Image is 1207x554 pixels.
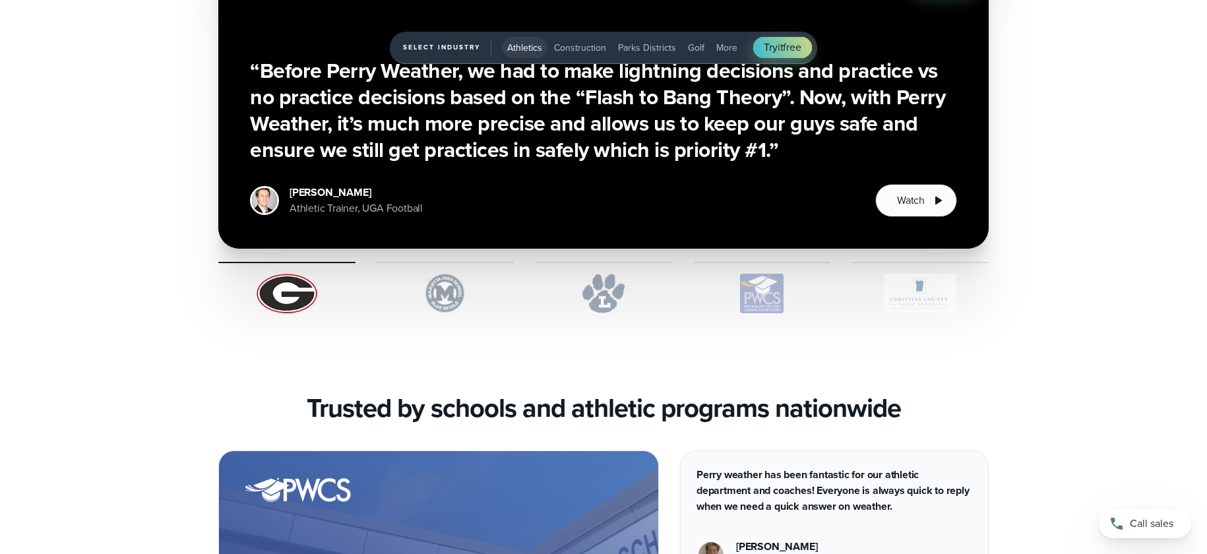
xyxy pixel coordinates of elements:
button: More [711,37,743,58]
span: it [778,40,784,55]
span: Golf [688,41,704,55]
button: Golf [683,37,710,58]
div: Athletic Trainer, UGA Football [290,200,423,216]
button: Athletics [502,37,547,58]
div: [PERSON_NAME] [290,185,423,200]
a: Call sales [1099,509,1191,538]
img: Marietta-High-School.svg [377,274,514,313]
a: Tryitfree [753,37,811,58]
span: More [716,41,737,55]
span: Athletics [507,41,542,55]
button: Construction [549,37,611,58]
span: Parks Districts [618,41,676,55]
button: Parks Districts [613,37,681,58]
span: Watch [897,193,925,208]
span: Call sales [1130,516,1173,532]
button: Watch [875,184,957,217]
span: Try free [764,40,801,55]
h3: “Before Perry Weather, we had to make lightning decisions and practice vs no practice decisions b... [250,57,957,163]
p: Perry weather has been fantastic for our athletic department and coaches! Everyone is always quic... [696,467,972,514]
span: Construction [554,41,606,55]
span: Select Industry [403,40,491,55]
h3: Trusted by schools and athletic programs nationwide [307,392,901,424]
